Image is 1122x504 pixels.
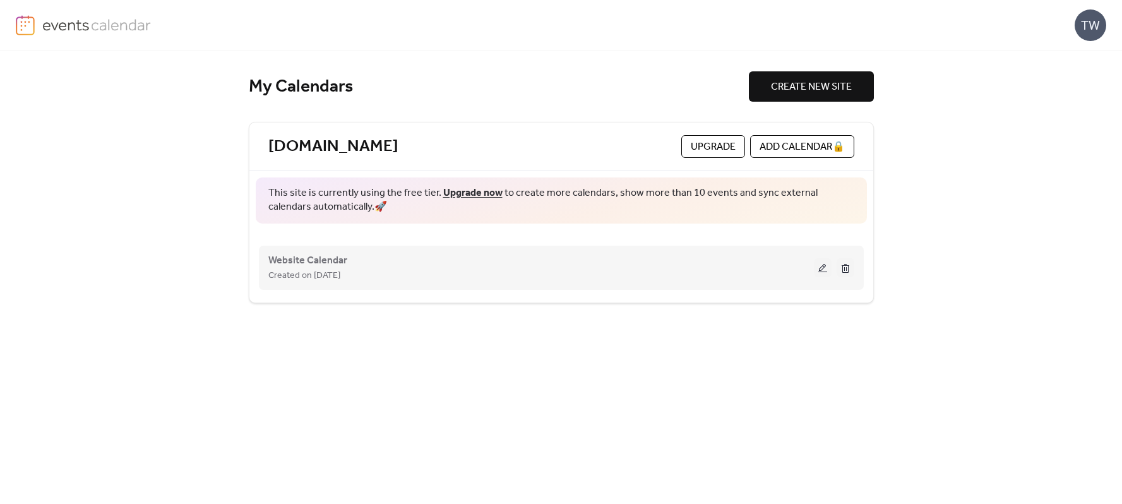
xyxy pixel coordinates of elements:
[771,80,852,95] span: CREATE NEW SITE
[268,268,340,284] span: Created on [DATE]
[268,253,347,268] span: Website Calendar
[749,71,874,102] button: CREATE NEW SITE
[42,15,152,34] img: logo-type
[268,136,398,157] a: [DOMAIN_NAME]
[249,76,749,98] div: My Calendars
[681,135,745,158] button: Upgrade
[16,15,35,35] img: logo
[1075,9,1106,41] div: TW
[268,257,347,264] a: Website Calendar
[691,140,736,155] span: Upgrade
[268,186,854,215] span: This site is currently using the free tier. to create more calendars, show more than 10 events an...
[443,183,503,203] a: Upgrade now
